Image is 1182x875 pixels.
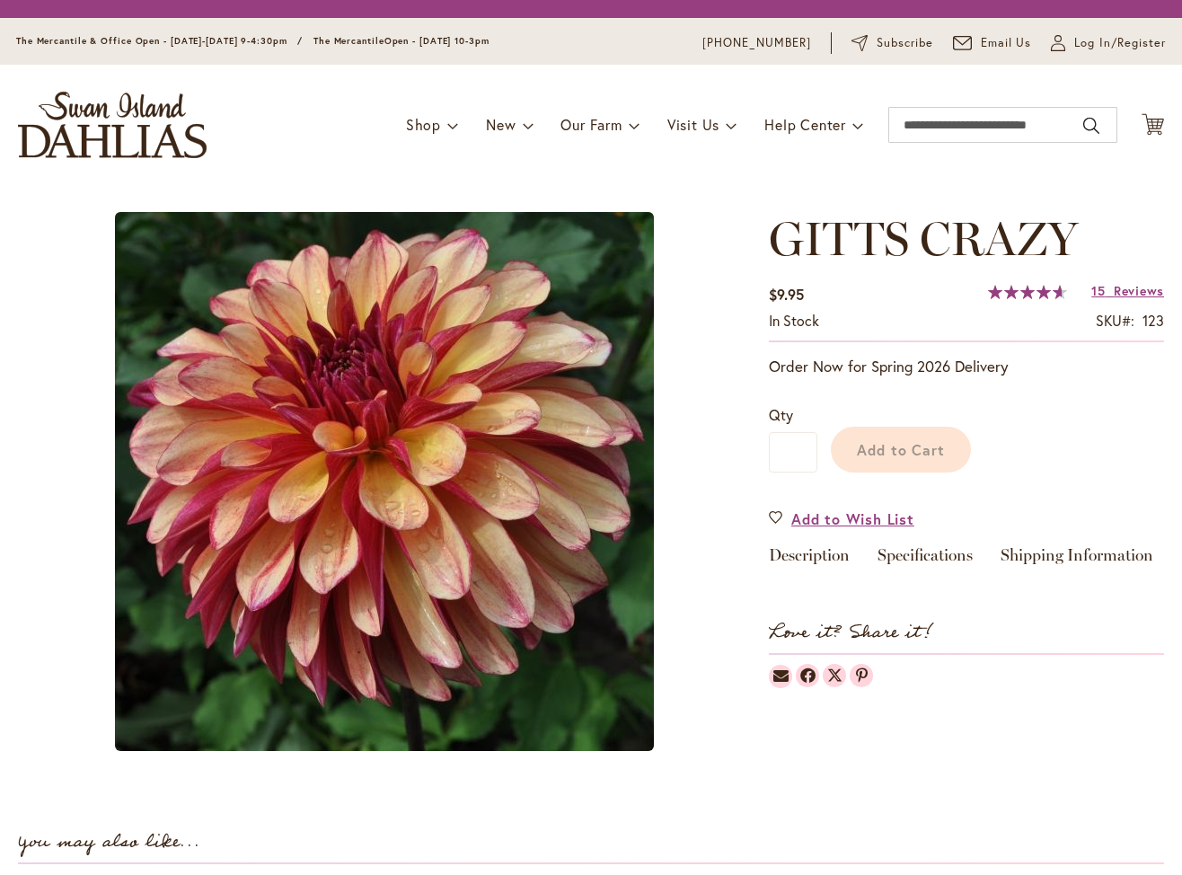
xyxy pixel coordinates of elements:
[769,618,933,648] strong: Love it? Share it!
[769,508,914,529] a: Add to Wish List
[791,508,914,529] span: Add to Wish List
[769,356,1164,377] p: Order Now for Spring 2026 Delivery
[769,547,850,573] a: Description
[796,664,819,687] a: Dahlias on Facebook
[877,34,933,52] span: Subscribe
[1083,111,1099,140] button: Search
[18,827,200,857] strong: You may also like...
[769,405,793,424] span: Qty
[406,115,441,134] span: Shop
[988,285,1067,299] div: 93%
[1001,547,1153,573] a: Shipping Information
[1074,34,1166,52] span: Log In/Register
[769,311,819,330] span: In stock
[1096,311,1134,330] strong: SKU
[823,664,846,687] a: Dahlias on Twitter
[878,547,973,573] a: Specifications
[1051,34,1166,52] a: Log In/Register
[769,285,804,304] span: $9.95
[18,92,207,158] a: store logo
[769,311,819,331] div: Availability
[769,210,1078,267] span: GITTS CRAZY
[384,35,490,47] span: Open - [DATE] 10-3pm
[981,34,1032,52] span: Email Us
[667,115,719,134] span: Visit Us
[1114,282,1164,299] span: Reviews
[764,115,846,134] span: Help Center
[1142,311,1164,331] div: 123
[851,34,933,52] a: Subscribe
[560,115,622,134] span: Our Farm
[115,212,654,751] img: main product photo
[953,34,1032,52] a: Email Us
[850,664,873,687] a: Dahlias on Pinterest
[486,115,516,134] span: New
[1091,282,1105,299] span: 15
[1091,282,1164,299] a: 15 Reviews
[769,547,1164,573] div: Detailed Product Info
[702,34,811,52] a: [PHONE_NUMBER]
[16,35,384,47] span: The Mercantile & Office Open - [DATE]-[DATE] 9-4:30pm / The Mercantile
